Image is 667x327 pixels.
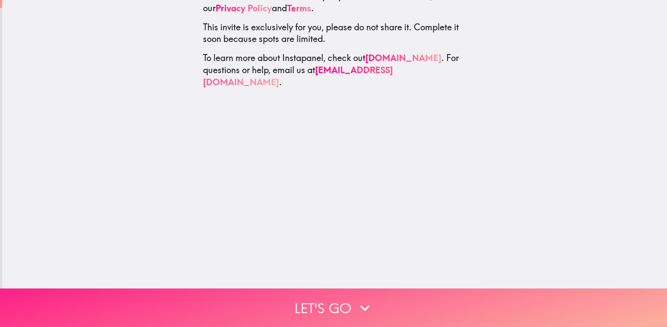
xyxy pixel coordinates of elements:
a: Terms [287,2,311,13]
a: Privacy Policy [216,2,272,13]
a: [EMAIL_ADDRESS][DOMAIN_NAME] [203,64,393,87]
a: [DOMAIN_NAME] [365,52,441,63]
p: To learn more about Instapanel, check out . For questions or help, email us at . [203,52,466,88]
p: This invite is exclusively for you, please do not share it. Complete it soon because spots are li... [203,21,466,45]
